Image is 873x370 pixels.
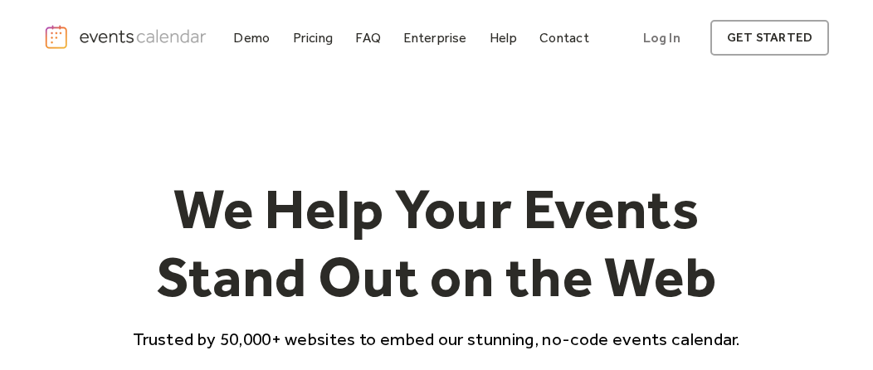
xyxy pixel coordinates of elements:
div: Demo [233,33,270,42]
h1: We Help Your Events Stand Out on the Web [118,175,755,310]
div: Enterprise [403,33,466,42]
a: Help [483,27,524,49]
a: Pricing [286,27,340,49]
div: Help [490,33,517,42]
a: Log In [627,20,697,56]
div: FAQ [355,33,381,42]
p: Trusted by 50,000+ websites to embed our stunning, no-code events calendar. [118,327,755,351]
div: Pricing [293,33,334,42]
a: Enterprise [397,27,473,49]
div: Contact [539,33,589,42]
a: get started [710,20,829,56]
a: FAQ [349,27,388,49]
a: Demo [227,27,276,49]
a: Contact [533,27,596,49]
